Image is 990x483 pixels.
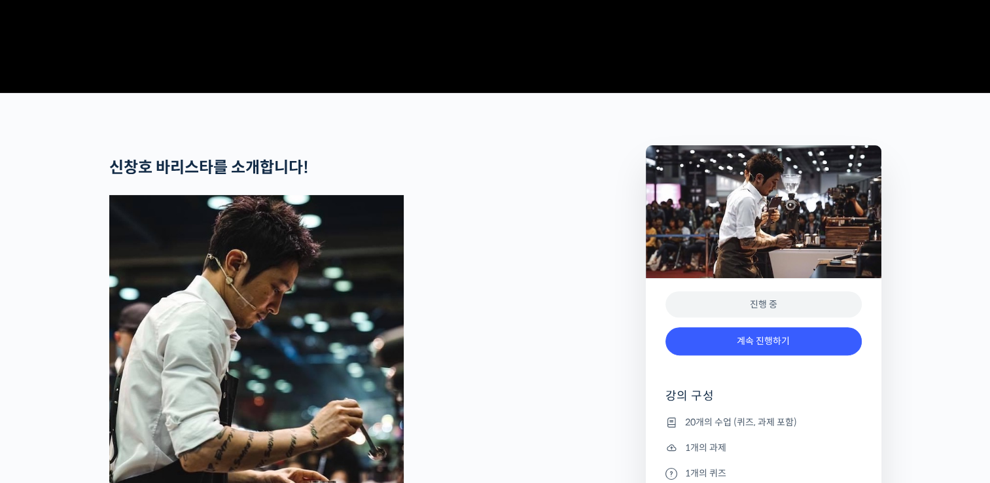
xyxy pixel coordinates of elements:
span: 대화 [120,395,135,405]
strong: 신창호 바리스타를 소개합니다! [109,158,309,177]
span: 홈 [41,394,49,404]
span: 설정 [202,394,218,404]
div: 진행 중 [665,291,862,318]
a: 설정 [169,374,251,407]
li: 1개의 퀴즈 [665,465,862,481]
li: 20개의 수업 (퀴즈, 과제 포함) [665,414,862,430]
h4: 강의 구성 [665,388,862,414]
a: 대화 [86,374,169,407]
a: 홈 [4,374,86,407]
li: 1개의 과제 [665,440,862,456]
a: 계속 진행하기 [665,327,862,355]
